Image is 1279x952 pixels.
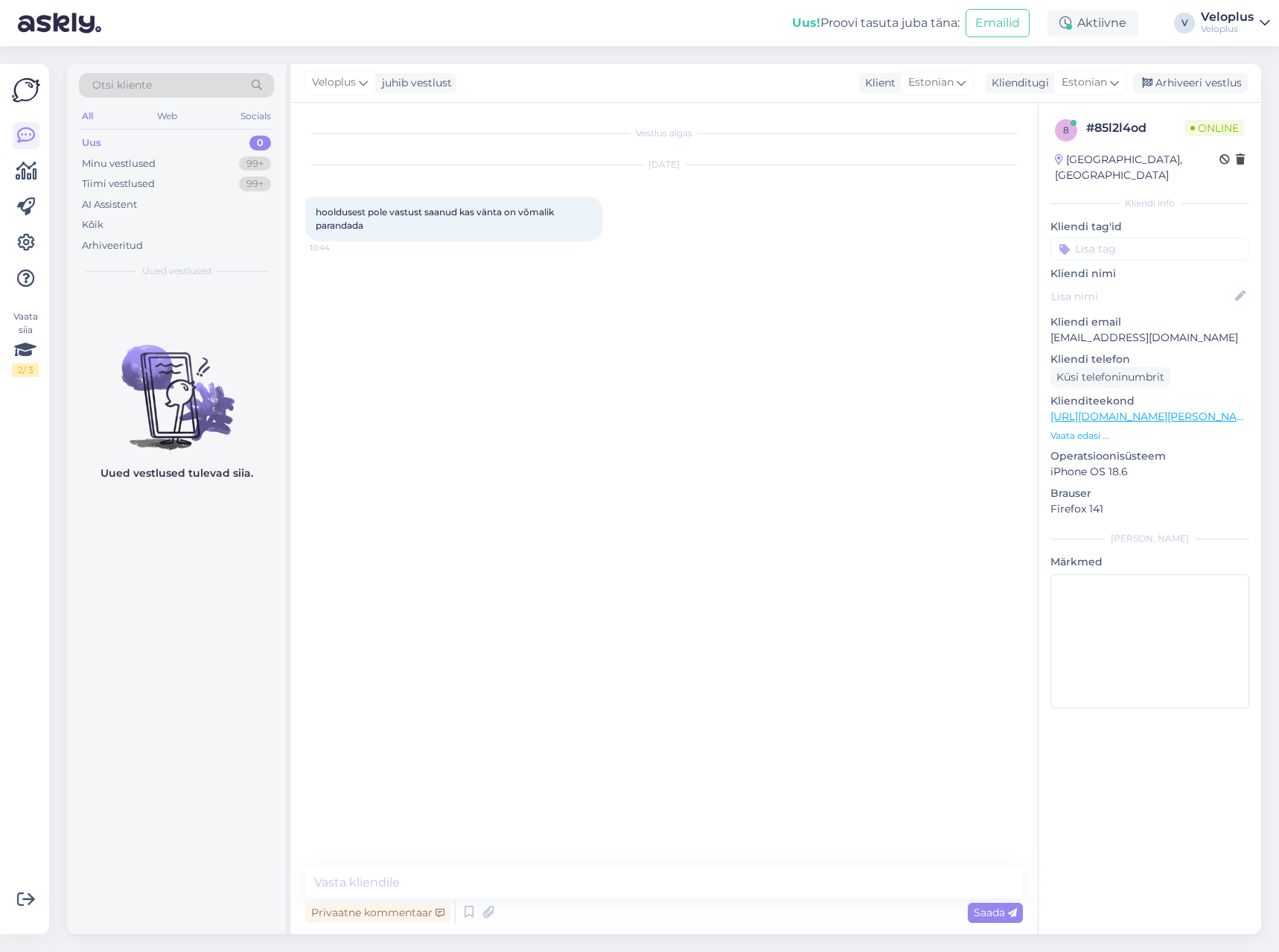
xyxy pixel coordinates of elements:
div: Vestlus algas [305,127,1023,140]
span: Estonian [1062,74,1107,91]
button: Emailid [966,9,1030,37]
span: hooldusest pole vastust saanud kas vänta on võmalik parandada [316,206,556,231]
div: Vaata siia [12,310,39,377]
div: All [79,107,96,126]
p: Kliendi telefon [1050,352,1249,367]
div: V [1174,13,1195,34]
div: Arhiveeritud [82,238,143,253]
div: 99+ [239,156,271,171]
b: Uus! [792,16,820,30]
div: 99+ [239,177,271,191]
span: 10:44 [310,242,366,253]
p: Klienditeekond [1050,393,1249,409]
p: Uued vestlused tulevad siia. [101,466,253,481]
a: [URL][DOMAIN_NAME][PERSON_NAME] [1050,410,1256,423]
p: [EMAIL_ADDRESS][DOMAIN_NAME] [1050,330,1249,346]
div: Web [154,107,180,126]
div: Uus [82,136,101,150]
span: Estonian [908,74,954,91]
span: Veloplus [312,74,356,91]
div: Tiimi vestlused [82,177,155,191]
div: Arhiveeri vestlus [1133,73,1248,93]
img: No chats [67,318,286,452]
div: Küsi telefoninumbrit [1050,367,1170,387]
div: # 85l2l4od [1086,119,1184,137]
input: Lisa nimi [1051,288,1232,305]
span: Online [1184,120,1245,136]
div: Proovi tasuta juba täna: [792,14,960,32]
span: Saada [974,906,1017,919]
span: Uued vestlused [142,264,211,278]
span: 8 [1063,124,1069,136]
p: Firefox 141 [1050,501,1249,517]
div: [GEOGRAPHIC_DATA], [GEOGRAPHIC_DATA] [1055,152,1219,183]
p: Brauser [1050,486,1249,501]
div: [DATE] [305,158,1023,171]
p: iPhone OS 18.6 [1050,464,1249,480]
p: Vaata edasi ... [1050,429,1249,442]
div: Veloplus [1201,11,1254,23]
div: Kõik [82,218,103,232]
div: AI Assistent [82,197,137,212]
p: Märkmed [1050,554,1249,570]
input: Lisa tag [1050,238,1249,260]
div: juhib vestlust [376,75,452,91]
div: Klienditugi [986,75,1049,91]
div: Socials [237,107,274,126]
p: Operatsioonisüsteem [1050,448,1249,464]
img: Askly Logo [12,76,40,104]
div: Klient [859,75,896,91]
div: [PERSON_NAME] [1050,532,1249,545]
div: 0 [249,136,271,150]
div: Aktiivne [1047,10,1138,37]
p: Kliendi email [1050,314,1249,330]
a: VeloplusVeloplus [1201,11,1270,35]
div: Kliendi info [1050,197,1249,210]
div: 2 / 3 [12,364,39,377]
p: Kliendi nimi [1050,266,1249,282]
div: Veloplus [1201,23,1254,35]
div: Minu vestlused [82,156,156,171]
span: Otsi kliente [92,77,152,93]
p: Kliendi tag'id [1050,219,1249,235]
div: Privaatne kommentaar [305,903,450,923]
